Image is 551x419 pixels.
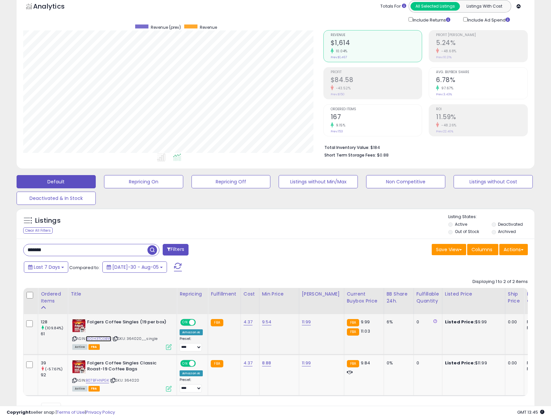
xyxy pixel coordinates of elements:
div: BB Share 24h. [387,291,411,304]
button: Non Competitive [366,175,445,188]
small: (109.84%) [45,325,63,331]
div: 0.00 [508,319,519,325]
img: 51xytkX2MzS._SL40_.jpg [72,360,85,373]
b: Listed Price: [445,360,475,366]
span: ON [181,320,189,325]
a: 9.54 [262,319,272,325]
span: Ordered Items [331,108,422,111]
div: Repricing [180,291,205,298]
div: 128 [41,319,68,325]
div: 0 [416,360,437,366]
a: B00H3TCGBW [86,336,111,342]
h2: $84.58 [331,76,422,85]
div: Include Ad Spend [458,16,521,23]
small: Prev: $150 [331,92,345,96]
button: Listings With Cost [460,2,509,11]
span: OFF [195,360,205,366]
button: Last 7 Days [24,261,68,273]
div: Include Returns [404,16,458,23]
div: FBA: 4 [527,319,549,325]
h5: Listings [35,216,61,225]
div: Listed Price [445,291,502,298]
a: 4.37 [244,319,253,325]
a: Terms of Use [57,409,85,415]
span: [DATE]-30 - Aug-05 [112,264,159,270]
div: Clear All Filters [23,227,53,234]
span: ROI [436,108,527,111]
small: FBA [347,328,359,336]
div: Amazon AI [180,329,203,335]
button: [DATE]-30 - Aug-05 [102,261,167,273]
small: -48.68% [439,49,457,54]
small: FBA [347,319,359,326]
a: B07BFHNPGK [86,378,109,383]
h2: 5.24% [436,39,527,48]
button: Listings without Cost [454,175,533,188]
small: FBA [211,319,223,326]
div: Amazon AI [180,370,203,376]
h2: 11.59% [436,113,527,122]
small: Prev: 153 [331,129,343,133]
img: 517nnqFSUYL._SL40_.jpg [72,319,85,332]
span: 9.84 [361,360,370,366]
div: Preset: [180,337,203,351]
b: Total Inventory Value: [324,145,369,150]
small: Prev: 3.43% [436,92,452,96]
span: 9.99 [361,319,370,325]
small: Prev: $1,467 [331,55,347,59]
label: Deactivated [498,221,523,227]
button: Actions [499,244,528,255]
div: FBM: 3 [527,325,549,331]
span: 2025-08-13 13:45 GMT [517,409,544,415]
span: Compared to: [69,264,100,271]
div: 92 [41,372,68,378]
span: OFF [195,320,205,325]
button: Default [17,175,96,188]
div: 61 [41,331,68,337]
span: Last 7 Days [34,264,60,270]
a: 8.88 [262,360,271,366]
div: 6% [387,319,409,325]
div: [PERSON_NAME] [302,291,341,298]
span: Columns [471,246,492,253]
b: Listed Price: [445,319,475,325]
h5: Analytics [33,2,78,13]
small: -43.52% [334,86,351,91]
div: Min Price [262,291,296,298]
div: $9.99 [445,319,500,325]
span: FBA [88,386,100,392]
small: 10.04% [334,49,348,54]
div: ASIN: [72,360,172,391]
strong: Copyright [7,409,31,415]
div: 0 [416,319,437,325]
span: $0.88 [377,152,389,158]
span: All listings currently available for purchase on Amazon [72,344,87,350]
small: (-57.61%) [45,366,63,372]
div: Title [71,291,174,298]
small: FBA [211,360,223,367]
a: Privacy Policy [86,409,115,415]
h2: 6.78% [436,76,527,85]
span: Profit [331,70,422,74]
span: | SKU: 364020__single [112,336,158,341]
button: Save View [432,244,466,255]
a: 11.99 [302,319,311,325]
small: 97.67% [439,86,453,91]
div: Displaying 1 to 2 of 2 items [472,279,528,285]
p: Listing States: [448,214,534,220]
span: | SKU: 364020 [110,378,139,383]
small: Prev: 22.40% [436,129,453,133]
div: Cost [244,291,256,298]
span: 11.03 [361,328,370,334]
div: 0.00 [508,360,519,366]
b: Short Term Storage Fees: [324,152,376,158]
div: FBA: 10 [527,360,549,366]
span: All listings currently available for purchase on Amazon [72,386,87,392]
button: Repricing On [104,175,183,188]
span: Revenue (prev) [151,24,181,30]
div: ASIN: [72,319,172,349]
div: Num of Comp. [527,291,551,304]
button: Filters [163,244,189,256]
div: $11.99 [445,360,500,366]
button: Columns [467,244,498,255]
